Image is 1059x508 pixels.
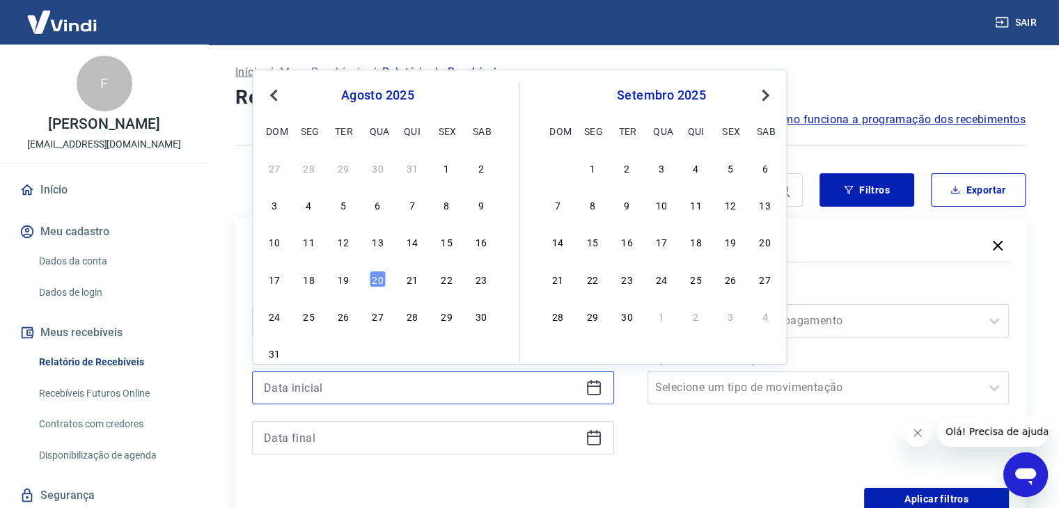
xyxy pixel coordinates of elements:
a: Disponibilização de agenda [33,441,191,470]
div: Choose sábado, 23 de agosto de 2025 [473,271,489,287]
a: Meus Recebíveis [280,64,366,81]
div: Choose terça-feira, 16 de setembro de 2025 [618,233,635,250]
div: Choose sexta-feira, 15 de agosto de 2025 [438,233,455,250]
div: sex [722,122,739,139]
h4: Relatório de Recebíveis [235,84,1026,111]
div: Choose segunda-feira, 29 de setembro de 2025 [584,308,601,324]
div: sex [438,122,455,139]
div: Choose terça-feira, 12 de agosto de 2025 [335,233,352,250]
a: Contratos com credores [33,410,191,438]
div: qua [653,122,670,139]
div: Choose domingo, 31 de agosto de 2025 [549,159,566,176]
div: Choose quinta-feira, 18 de setembro de 2025 [688,233,705,250]
a: Relatório de Recebíveis [33,348,191,376]
div: Choose domingo, 21 de setembro de 2025 [549,271,566,287]
div: Choose quarta-feira, 20 de agosto de 2025 [369,271,386,287]
div: sab [473,122,489,139]
div: Choose segunda-feira, 25 de agosto de 2025 [301,308,317,324]
div: Choose terça-feira, 2 de setembro de 2025 [618,159,635,176]
div: Choose quinta-feira, 21 de agosto de 2025 [404,271,421,287]
button: Meus recebíveis [17,317,191,348]
div: Choose quarta-feira, 30 de julho de 2025 [369,159,386,176]
div: F [77,56,132,111]
div: Choose domingo, 24 de agosto de 2025 [266,308,283,324]
button: Filtros [819,173,914,207]
button: Meu cadastro [17,216,191,247]
div: ter [618,122,635,139]
div: qui [404,122,421,139]
div: Choose quarta-feira, 17 de setembro de 2025 [653,233,670,250]
input: Data final [264,427,580,448]
div: Choose sexta-feira, 5 de setembro de 2025 [438,344,455,361]
div: Choose domingo, 27 de julho de 2025 [266,159,283,176]
div: Choose sexta-feira, 19 de setembro de 2025 [722,233,739,250]
div: agosto 2025 [264,87,491,104]
div: Choose sexta-feira, 12 de setembro de 2025 [722,196,739,213]
div: Choose sexta-feira, 29 de agosto de 2025 [438,308,455,324]
p: [PERSON_NAME] [48,117,159,132]
div: Choose segunda-feira, 18 de agosto de 2025 [301,271,317,287]
div: Choose sábado, 4 de outubro de 2025 [757,308,774,324]
div: Choose sábado, 9 de agosto de 2025 [473,196,489,213]
a: Início [17,175,191,205]
div: Choose quarta-feira, 13 de agosto de 2025 [369,233,386,250]
div: Choose segunda-feira, 15 de setembro de 2025 [584,233,601,250]
div: Choose terça-feira, 30 de setembro de 2025 [618,308,635,324]
div: Choose terça-feira, 19 de agosto de 2025 [335,271,352,287]
div: Choose quarta-feira, 10 de setembro de 2025 [653,196,670,213]
div: Choose quinta-feira, 7 de agosto de 2025 [404,196,421,213]
div: Choose quinta-feira, 11 de setembro de 2025 [688,196,705,213]
a: Início [235,64,263,81]
div: Choose quinta-feira, 4 de setembro de 2025 [688,159,705,176]
a: Dados de login [33,278,191,307]
div: Choose quinta-feira, 2 de outubro de 2025 [688,308,705,324]
div: Choose terça-feira, 9 de setembro de 2025 [618,196,635,213]
div: Choose quinta-feira, 14 de agosto de 2025 [404,233,421,250]
div: dom [266,122,283,139]
div: Choose sábado, 16 de agosto de 2025 [473,233,489,250]
a: Saiba como funciona a programação dos recebimentos [738,111,1026,128]
div: setembro 2025 [548,87,776,104]
p: / [269,64,274,81]
div: ter [335,122,352,139]
div: Choose sexta-feira, 26 de setembro de 2025 [722,271,739,287]
div: Choose sexta-feira, 1 de agosto de 2025 [438,159,455,176]
div: Choose terça-feira, 5 de agosto de 2025 [335,196,352,213]
div: Choose terça-feira, 29 de julho de 2025 [335,159,352,176]
div: month 2025-09 [548,157,776,326]
label: Forma de Pagamento [650,285,1007,301]
div: Choose quinta-feira, 25 de setembro de 2025 [688,271,705,287]
div: sab [757,122,774,139]
iframe: Mensagem da empresa [937,416,1048,447]
div: Choose terça-feira, 26 de agosto de 2025 [335,308,352,324]
div: Choose segunda-feira, 4 de agosto de 2025 [301,196,317,213]
div: Choose domingo, 31 de agosto de 2025 [266,344,283,361]
div: Choose segunda-feira, 1 de setembro de 2025 [301,344,317,361]
a: Dados da conta [33,247,191,276]
div: Choose quinta-feira, 28 de agosto de 2025 [404,308,421,324]
iframe: Fechar mensagem [904,419,932,447]
div: Choose domingo, 17 de agosto de 2025 [266,271,283,287]
input: Data inicial [264,377,580,398]
div: Choose sábado, 6 de setembro de 2025 [757,159,774,176]
button: Exportar [931,173,1026,207]
div: Choose quarta-feira, 3 de setembro de 2025 [653,159,670,176]
div: Choose domingo, 7 de setembro de 2025 [549,196,566,213]
div: Choose segunda-feira, 28 de julho de 2025 [301,159,317,176]
div: Choose terça-feira, 2 de setembro de 2025 [335,344,352,361]
div: qua [369,122,386,139]
div: Choose quarta-feira, 3 de setembro de 2025 [369,344,386,361]
div: qui [688,122,705,139]
div: seg [584,122,601,139]
div: Choose sábado, 20 de setembro de 2025 [757,233,774,250]
div: Choose segunda-feira, 22 de setembro de 2025 [584,271,601,287]
div: Choose domingo, 3 de agosto de 2025 [266,196,283,213]
div: dom [549,122,566,139]
div: Choose quarta-feira, 24 de setembro de 2025 [653,271,670,287]
div: Choose sexta-feira, 3 de outubro de 2025 [722,308,739,324]
iframe: Botão para abrir a janela de mensagens [1003,452,1048,497]
button: Previous Month [265,87,282,104]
